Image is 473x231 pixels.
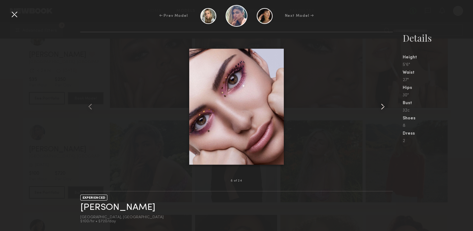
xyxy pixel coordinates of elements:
[403,93,473,98] div: 30"
[403,139,473,143] div: 2
[403,109,473,113] div: 32c
[403,71,473,75] div: Waist
[403,116,473,121] div: Shoes
[80,203,155,212] a: [PERSON_NAME]
[231,179,242,182] div: 8 of 24
[403,101,473,105] div: Bust
[403,78,473,82] div: 27"
[403,86,473,90] div: Hips
[403,63,473,67] div: 5'6"
[80,219,164,224] div: $100/hr • $720/day
[285,13,314,19] div: Next Model →
[403,124,473,128] div: 8
[80,195,107,201] div: EXPERIENCED
[403,32,473,44] div: Details
[159,13,188,19] div: ← Prev Model
[403,132,473,136] div: Dress
[80,215,164,219] div: [GEOGRAPHIC_DATA], [GEOGRAPHIC_DATA]
[403,55,473,60] div: Height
